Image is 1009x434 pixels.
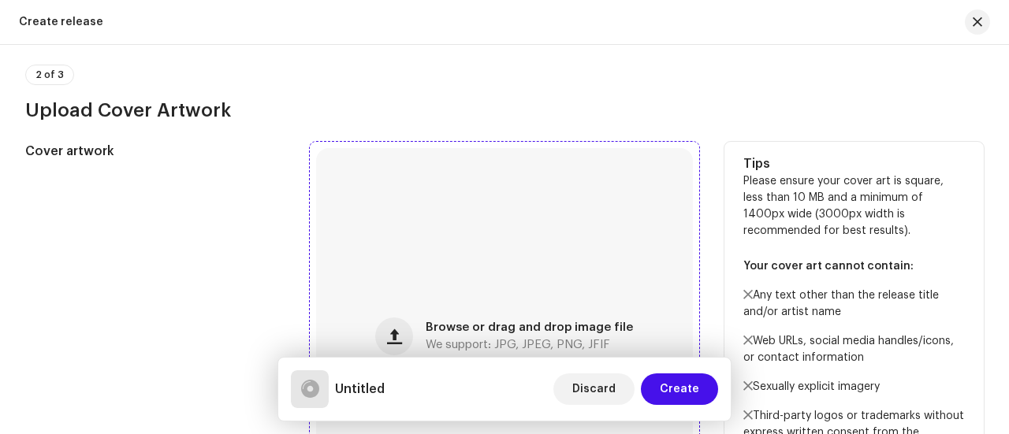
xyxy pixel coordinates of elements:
button: Discard [553,373,635,405]
p: Web URLs, social media handles/icons, or contact information [743,333,965,366]
h5: Cover artwork [25,142,285,161]
p: Sexually explicit imagery [743,379,965,395]
span: We support: JPG, JPEG, PNG, JFIF [426,339,610,351]
h5: Tips [743,154,965,173]
h5: Untitled [335,380,385,399]
button: Create [641,373,718,405]
p: Any text other than the release title and/or artist name [743,287,965,321]
span: Discard [572,373,616,405]
span: Browse or drag and drop image file [426,322,633,333]
p: Your cover art cannot contain: [743,258,965,275]
span: Create [660,373,699,405]
h3: Upload Cover Artwork [25,98,984,123]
